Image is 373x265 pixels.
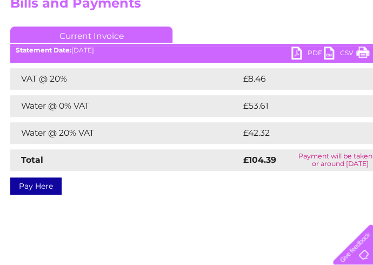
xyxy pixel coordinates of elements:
a: Current Invoice [10,27,172,43]
td: £53.61 [241,95,371,117]
a: Log out [337,46,363,54]
a: Water [183,46,203,54]
a: Telecoms [240,46,272,54]
a: Pay Here [10,177,62,195]
strong: Total [21,155,43,165]
a: 0333 014 3131 [169,5,244,19]
td: VAT @ 20% [10,68,241,90]
td: Water @ 20% VAT [10,122,241,144]
td: £42.32 [241,122,372,144]
a: Energy [210,46,234,54]
a: Contact [301,46,328,54]
b: Statement Date: [16,46,71,54]
a: CSV [324,47,356,62]
a: Blog [279,46,295,54]
td: £8.46 [241,68,369,90]
img: logo.png [13,28,68,61]
a: PDF [291,47,324,62]
td: Water @ 0% VAT [10,95,241,117]
strong: £104.39 [243,155,276,165]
